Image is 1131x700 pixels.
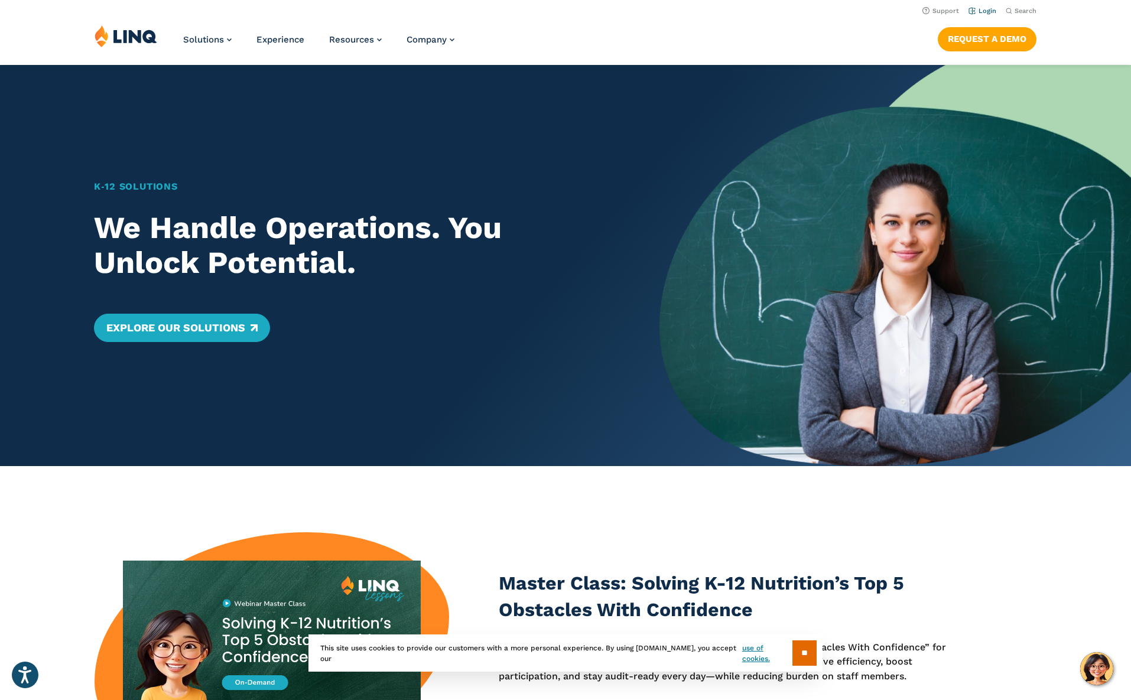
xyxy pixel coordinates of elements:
div: This site uses cookies to provide our customers with a more personal experience. By using [DOMAIN... [308,634,823,672]
span: Solutions [183,34,224,45]
span: Resources [329,34,374,45]
a: Solutions [183,34,232,45]
a: Company [407,34,454,45]
button: Open Search Bar [1006,6,1036,15]
h1: K‑12 Solutions [94,180,613,194]
a: Resources [329,34,382,45]
button: Hello, have a question? Let’s chat. [1080,652,1113,685]
h3: Master Class: Solving K-12 Nutrition’s Top 5 Obstacles With Confidence [499,570,955,624]
a: Experience [256,34,304,45]
a: Request a Demo [938,27,1036,51]
img: Home Banner [659,65,1131,466]
a: use of cookies. [742,643,792,664]
img: LINQ | K‑12 Software [95,25,157,47]
span: Search [1015,7,1036,15]
a: Login [968,7,996,15]
a: Support [922,7,959,15]
span: Company [407,34,447,45]
h2: We Handle Operations. You Unlock Potential. [94,210,613,281]
a: Explore Our Solutions [94,314,269,342]
nav: Button Navigation [938,25,1036,51]
nav: Primary Navigation [183,25,454,64]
